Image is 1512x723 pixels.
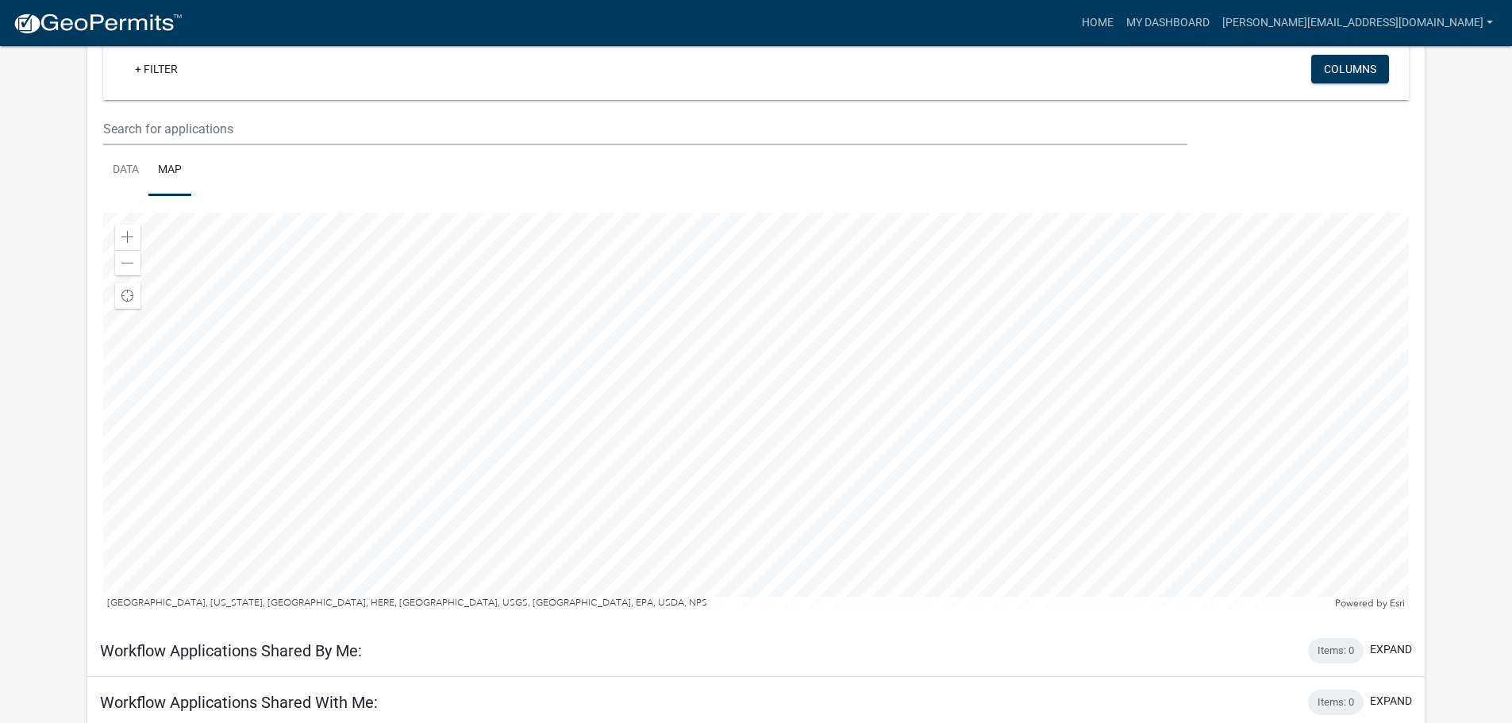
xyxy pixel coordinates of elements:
div: Zoom out [115,250,140,275]
div: Items: 0 [1308,690,1364,715]
h5: Workflow Applications Shared By Me: [100,641,362,660]
a: Map [148,145,191,196]
input: Search for applications [103,113,1187,145]
a: Esri [1390,598,1405,609]
div: Zoom in [115,225,140,250]
a: Home [1075,8,1120,38]
button: expand [1370,641,1412,658]
button: Columns [1311,55,1389,83]
div: collapse [87,13,1425,625]
div: Powered by [1331,597,1409,610]
a: My Dashboard [1120,8,1216,38]
button: expand [1370,693,1412,710]
a: Data [103,145,148,196]
div: [GEOGRAPHIC_DATA], [US_STATE], [GEOGRAPHIC_DATA], HERE, [GEOGRAPHIC_DATA], USGS, [GEOGRAPHIC_DATA... [103,597,1331,610]
h5: Workflow Applications Shared With Me: [100,693,378,712]
a: [PERSON_NAME][EMAIL_ADDRESS][DOMAIN_NAME] [1216,8,1499,38]
div: Items: 0 [1308,638,1364,663]
a: + Filter [122,55,190,83]
div: Find my location [115,283,140,309]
